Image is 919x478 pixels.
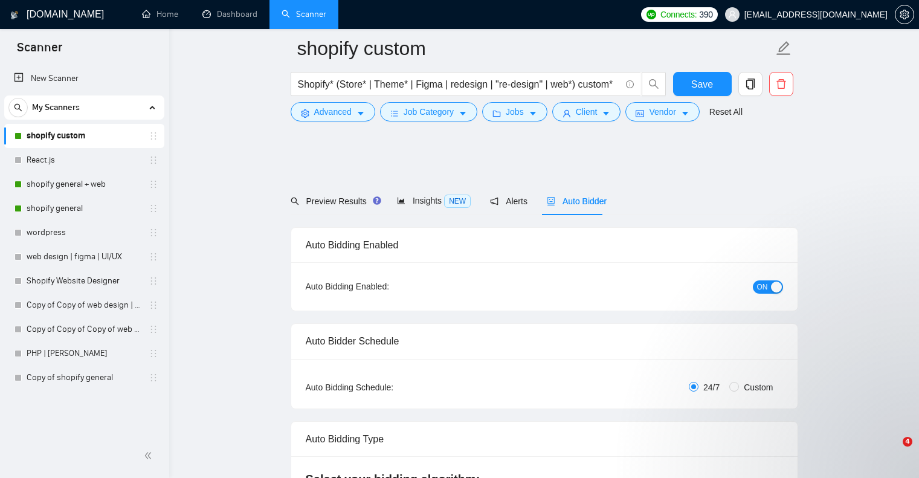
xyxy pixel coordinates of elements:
span: holder [149,252,158,262]
div: Auto Bidding Schedule: [306,381,465,394]
span: Vendor [649,105,676,118]
span: Client [576,105,598,118]
iframe: Intercom live chat [878,437,907,466]
img: upwork-logo.png [647,10,656,19]
span: search [291,197,299,205]
a: shopify custom [27,124,141,148]
span: setting [301,109,309,118]
span: holder [149,325,158,334]
span: My Scanners [32,95,80,120]
span: user [563,109,571,118]
span: holder [149,349,158,358]
li: New Scanner [4,66,164,91]
span: robot [547,197,555,205]
div: Auto Bidding Type [306,422,783,456]
span: Jobs [506,105,524,118]
span: holder [149,131,158,141]
button: copy [738,72,763,96]
span: area-chart [397,196,405,205]
span: NEW [444,195,471,208]
span: Job Category [404,105,454,118]
span: edit [776,40,792,56]
span: holder [149,373,158,383]
span: notification [490,197,498,205]
button: search [8,98,28,117]
div: Auto Bidding Enabled: [306,280,465,293]
button: Save [673,72,732,96]
span: Preview Results [291,196,378,206]
a: setting [895,10,914,19]
span: holder [149,276,158,286]
button: setting [895,5,914,24]
a: dashboardDashboard [202,9,257,19]
a: Copy of Copy of Copy of web design | figma | UI/UX [27,317,141,341]
span: setting [895,10,914,19]
a: searchScanner [282,9,326,19]
a: homeHome [142,9,178,19]
a: Copy of Copy of web design | figma | UI/UX [27,293,141,317]
span: Auto Bidder [547,196,607,206]
span: Scanner [7,39,72,64]
span: delete [770,79,793,89]
span: Save [691,77,713,92]
span: search [642,79,665,89]
span: Connects: [660,8,697,21]
a: web design | figma | UI/UX [27,245,141,269]
span: caret-down [356,109,365,118]
button: settingAdvancedcaret-down [291,102,375,121]
div: Tooltip anchor [372,195,382,206]
span: holder [149,204,158,213]
a: shopify general [27,196,141,221]
a: New Scanner [14,66,155,91]
span: search [9,103,27,112]
button: search [642,72,666,96]
span: caret-down [459,109,467,118]
span: double-left [144,450,156,462]
span: Insights [397,196,471,205]
span: folder [492,109,501,118]
img: logo [10,5,19,25]
span: copy [739,79,762,89]
button: folderJobscaret-down [482,102,547,121]
li: My Scanners [4,95,164,390]
span: holder [149,228,158,237]
button: idcardVendorcaret-down [625,102,699,121]
a: React.js [27,148,141,172]
input: Scanner name... [297,33,773,63]
button: delete [769,72,793,96]
a: PHP | [PERSON_NAME] [27,341,141,366]
input: Search Freelance Jobs... [298,77,621,92]
span: holder [149,155,158,165]
button: barsJob Categorycaret-down [380,102,477,121]
div: Auto Bidder Schedule [306,324,783,358]
a: Reset All [709,105,743,118]
a: Copy of shopify general [27,366,141,390]
span: idcard [636,109,644,118]
span: caret-down [529,109,537,118]
a: Shopify Website Designer [27,269,141,293]
span: user [728,10,737,19]
span: Advanced [314,105,352,118]
a: shopify general + web [27,172,141,196]
a: wordpress [27,221,141,245]
span: bars [390,109,399,118]
span: 390 [699,8,712,21]
span: 4 [903,437,912,447]
span: caret-down [681,109,689,118]
span: ON [757,280,768,294]
span: holder [149,179,158,189]
span: caret-down [602,109,610,118]
span: holder [149,300,158,310]
button: userClientcaret-down [552,102,621,121]
div: Auto Bidding Enabled [306,228,783,262]
span: info-circle [626,80,634,88]
span: Alerts [490,196,527,206]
